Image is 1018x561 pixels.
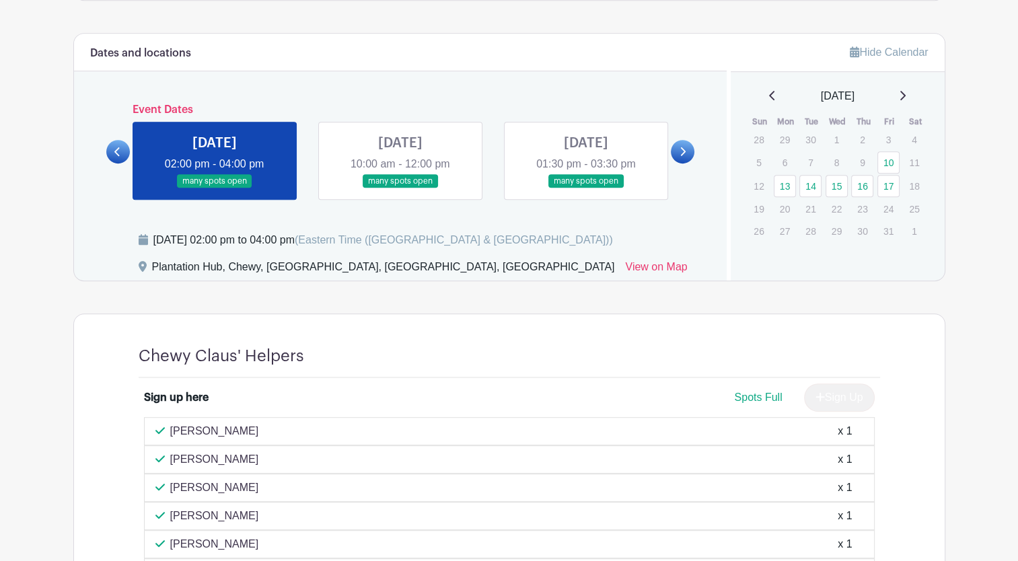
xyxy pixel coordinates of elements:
h4: Chewy Claus' Helpers [139,346,304,366]
p: [PERSON_NAME] [170,451,259,467]
th: Wed [825,115,851,128]
th: Mon [773,115,799,128]
p: [PERSON_NAME] [170,423,259,439]
h6: Dates and locations [90,47,191,60]
h6: Event Dates [130,104,671,116]
p: 30 [851,221,873,241]
p: 2 [851,129,873,150]
p: 5 [748,152,770,173]
p: 11 [903,152,925,173]
span: Spots Full [734,391,782,403]
p: 1 [826,129,848,150]
p: 9 [851,152,873,173]
th: Sat [902,115,929,128]
a: 17 [877,175,900,197]
p: 7 [799,152,822,173]
th: Thu [850,115,877,128]
p: 26 [748,221,770,241]
th: Sun [747,115,773,128]
a: Hide Calendar [850,46,928,58]
div: [DATE] 02:00 pm to 04:00 pm [153,232,613,248]
p: 27 [774,221,796,241]
p: 25 [903,198,925,219]
p: 29 [826,221,848,241]
p: 12 [748,176,770,196]
p: 18 [903,176,925,196]
span: [DATE] [821,88,855,104]
p: 30 [799,129,822,150]
p: 4 [903,129,925,150]
p: 19 [748,198,770,219]
span: (Eastern Time ([GEOGRAPHIC_DATA] & [GEOGRAPHIC_DATA])) [295,234,613,246]
p: 6 [774,152,796,173]
p: [PERSON_NAME] [170,508,259,524]
p: 24 [877,198,900,219]
div: x 1 [838,423,852,439]
p: 29 [774,129,796,150]
p: 23 [851,198,873,219]
p: 22 [826,198,848,219]
div: x 1 [838,451,852,467]
th: Fri [877,115,903,128]
a: 16 [851,175,873,197]
p: 31 [877,221,900,241]
p: 20 [774,198,796,219]
a: 15 [826,175,848,197]
p: [PERSON_NAME] [170,480,259,496]
div: Sign up here [144,389,209,406]
div: x 1 [838,480,852,496]
p: 8 [826,152,848,173]
div: Plantation Hub, Chewy, [GEOGRAPHIC_DATA], [GEOGRAPHIC_DATA], [GEOGRAPHIC_DATA] [152,259,615,280]
a: 14 [799,175,822,197]
p: 28 [748,129,770,150]
p: [PERSON_NAME] [170,536,259,552]
a: 13 [774,175,796,197]
p: 28 [799,221,822,241]
a: 10 [877,151,900,174]
div: x 1 [838,508,852,524]
div: x 1 [838,536,852,552]
p: 1 [903,221,925,241]
a: View on Map [625,259,687,280]
th: Tue [799,115,825,128]
p: 3 [877,129,900,150]
p: 21 [799,198,822,219]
